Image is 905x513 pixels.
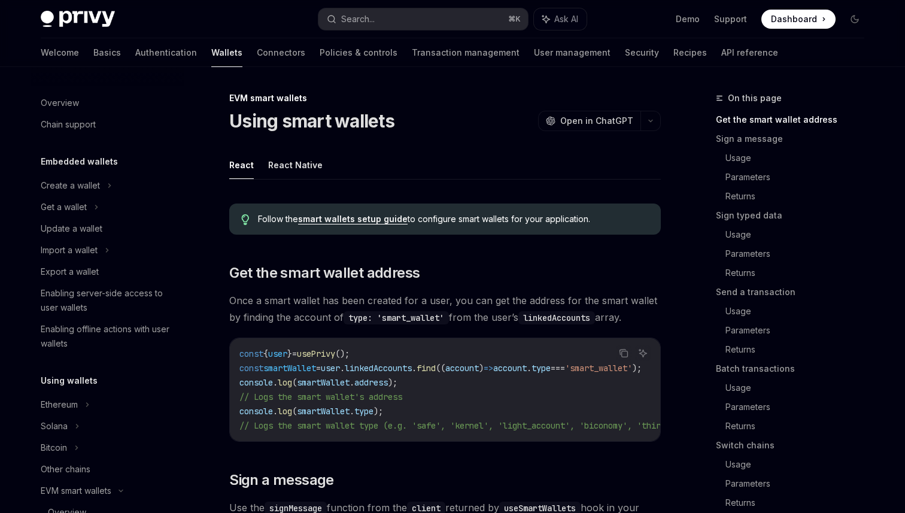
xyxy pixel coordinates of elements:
span: . [412,363,417,374]
span: ); [373,406,383,417]
a: Policies & controls [320,38,397,67]
span: usePrivy [297,348,335,359]
a: Export a wallet [31,261,184,283]
span: account [493,363,527,374]
a: Recipes [673,38,707,67]
span: type [354,406,373,417]
span: address [354,377,388,388]
span: type [532,363,551,374]
svg: Tip [241,214,250,225]
span: Open in ChatGPT [560,115,633,127]
div: Import a wallet [41,243,98,257]
span: // Logs the smart wallet's address [239,391,402,402]
a: Authentication [135,38,197,67]
span: Ask AI [554,13,578,25]
a: Support [714,13,747,25]
a: Wallets [211,38,242,67]
span: ( [292,377,297,388]
a: Get the smart wallet address [716,110,874,129]
a: Batch transactions [716,359,874,378]
a: Returns [725,263,874,283]
span: 'smart_wallet' [565,363,632,374]
span: . [340,363,345,374]
a: Usage [725,378,874,397]
a: Returns [725,340,874,359]
div: Enabling offline actions with user wallets [41,322,177,351]
span: smartWallet [297,406,350,417]
div: Update a wallet [41,221,102,236]
a: Switch chains [716,436,874,455]
span: const [239,348,263,359]
button: Ask AI [635,345,651,361]
a: Returns [725,493,874,512]
img: dark logo [41,11,115,28]
button: Toggle dark mode [845,10,864,29]
span: On this page [728,91,782,105]
a: Transaction management [412,38,520,67]
code: type: 'smart_wallet' [344,311,449,324]
span: smartWallet [297,377,350,388]
span: user [321,363,340,374]
span: linkedAccounts [345,363,412,374]
span: Get the smart wallet address [229,263,420,283]
span: ); [632,363,642,374]
div: Export a wallet [41,265,99,279]
button: React Native [268,151,323,179]
span: = [316,363,321,374]
a: Security [625,38,659,67]
span: ( [292,406,297,417]
a: Returns [725,187,874,206]
span: . [273,406,278,417]
div: Solana [41,419,68,433]
div: EVM smart wallets [229,92,661,104]
span: console [239,406,273,417]
span: (); [335,348,350,359]
a: Usage [725,225,874,244]
span: { [263,348,268,359]
span: === [551,363,565,374]
a: Returns [725,417,874,436]
span: ⌘ K [508,14,521,24]
div: Search... [341,12,375,26]
h5: Using wallets [41,374,98,388]
div: Bitcoin [41,441,67,455]
a: Sign a message [716,129,874,148]
span: const [239,363,263,374]
span: log [278,406,292,417]
h5: Embedded wallets [41,154,118,169]
span: user [268,348,287,359]
span: Follow the to configure smart wallets for your application. [258,213,649,225]
span: } [287,348,292,359]
span: account [445,363,479,374]
div: Ethereum [41,397,78,412]
div: Overview [41,96,79,110]
span: log [278,377,292,388]
a: Parameters [725,474,874,493]
span: smartWallet [263,363,316,374]
a: Sign typed data [716,206,874,225]
div: EVM smart wallets [41,484,111,498]
a: Enabling offline actions with user wallets [31,318,184,354]
button: Ask AI [534,8,587,30]
span: . [527,363,532,374]
a: Update a wallet [31,218,184,239]
span: => [484,363,493,374]
span: ) [479,363,484,374]
span: . [350,406,354,417]
span: Dashboard [771,13,817,25]
a: Usage [725,302,874,321]
a: Welcome [41,38,79,67]
a: API reference [721,38,778,67]
span: ); [388,377,397,388]
button: Copy the contents from the code block [616,345,631,361]
span: find [417,363,436,374]
a: Parameters [725,321,874,340]
a: Send a transaction [716,283,874,302]
button: Open in ChatGPT [538,111,640,131]
div: Create a wallet [41,178,100,193]
a: Dashboard [761,10,836,29]
div: Enabling server-side access to user wallets [41,286,177,315]
a: Usage [725,455,874,474]
span: console [239,377,273,388]
div: Other chains [41,462,90,476]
